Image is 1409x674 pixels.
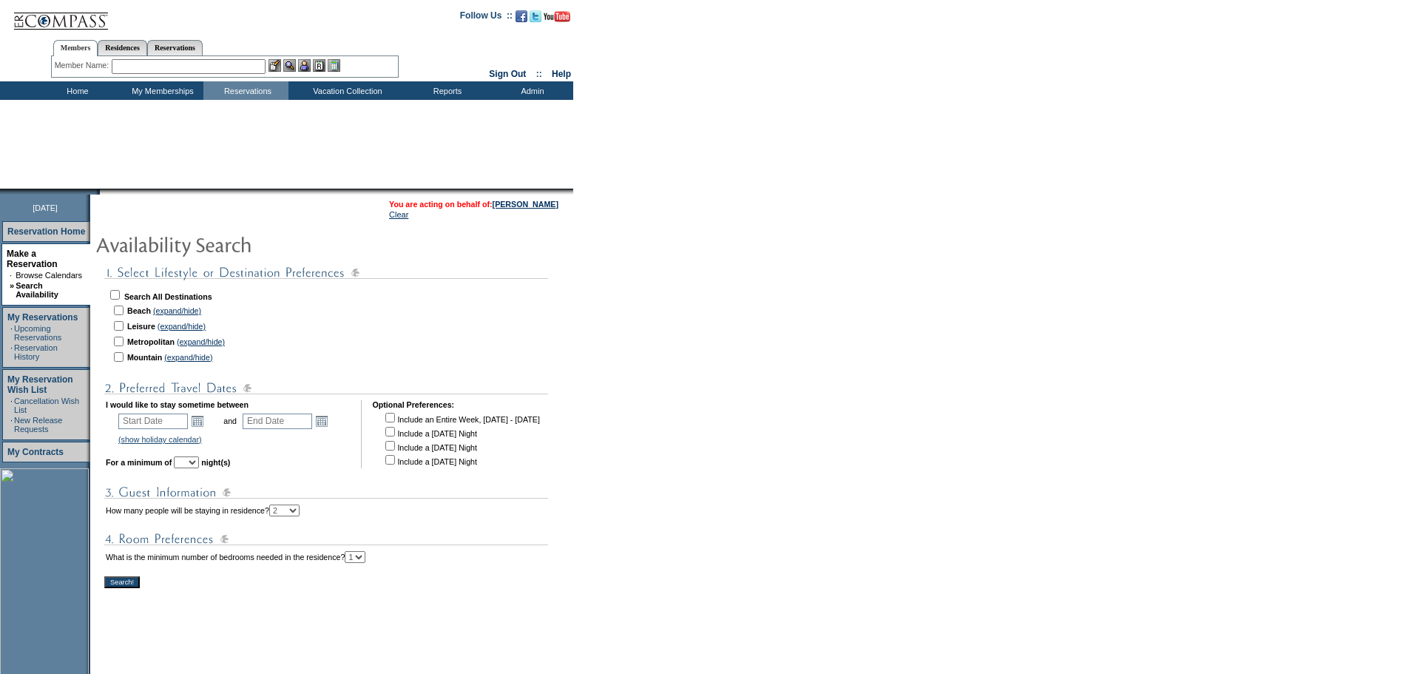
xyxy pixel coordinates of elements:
[516,10,527,22] img: Become our fan on Facebook
[127,306,151,315] b: Beach
[153,306,201,315] a: (expand/hide)
[372,400,454,409] b: Optional Preferences:
[118,435,202,444] a: (show holiday calendar)
[552,69,571,79] a: Help
[328,59,340,72] img: b_calculator.gif
[203,81,288,100] td: Reservations
[544,11,570,22] img: Subscribe to our YouTube Channel
[124,292,212,301] b: Search All Destinations
[298,59,311,72] img: Impersonate
[243,414,312,429] input: Date format: M/D/Y. Shortcut keys: [T] for Today. [UP] or [.] for Next Day. [DOWN] or [,] for Pre...
[164,353,212,362] a: (expand/hide)
[10,416,13,434] td: ·
[314,413,330,429] a: Open the calendar popup.
[10,343,13,361] td: ·
[313,59,325,72] img: Reservations
[14,416,62,434] a: New Release Requests
[7,447,64,457] a: My Contracts
[14,343,58,361] a: Reservation History
[100,189,101,195] img: blank.gif
[106,505,300,516] td: How many people will be staying in residence?
[118,81,203,100] td: My Memberships
[127,353,162,362] b: Mountain
[389,210,408,219] a: Clear
[14,324,61,342] a: Upcoming Reservations
[53,40,98,56] a: Members
[33,81,118,100] td: Home
[55,59,112,72] div: Member Name:
[544,15,570,24] a: Subscribe to our YouTube Channel
[106,551,365,563] td: What is the minimum number of bedrooms needed in the residence?
[7,312,78,323] a: My Reservations
[7,226,85,237] a: Reservation Home
[7,374,73,395] a: My Reservation Wish List
[382,411,539,467] td: Include an Entire Week, [DATE] - [DATE] Include a [DATE] Night Include a [DATE] Night Include a [...
[488,81,573,100] td: Admin
[106,458,172,467] b: For a minimum of
[118,414,188,429] input: Date format: M/D/Y. Shortcut keys: [T] for Today. [UP] or [.] for Next Day. [DOWN] or [,] for Pre...
[189,413,206,429] a: Open the calendar popup.
[7,249,58,269] a: Make a Reservation
[127,337,175,346] b: Metropolitan
[10,397,13,414] td: ·
[460,9,513,27] td: Follow Us ::
[10,271,14,280] td: ·
[536,69,542,79] span: ::
[389,200,558,209] span: You are acting on behalf of:
[489,69,526,79] a: Sign Out
[95,189,100,195] img: promoShadowLeftCorner.gif
[403,81,488,100] td: Reports
[177,337,225,346] a: (expand/hide)
[221,411,239,431] td: and
[16,281,58,299] a: Search Availability
[14,397,79,414] a: Cancellation Wish List
[106,400,249,409] b: I would like to stay sometime between
[127,322,155,331] b: Leisure
[283,59,296,72] img: View
[98,40,147,55] a: Residences
[530,10,541,22] img: Follow us on Twitter
[288,81,403,100] td: Vacation Collection
[516,15,527,24] a: Become our fan on Facebook
[201,458,230,467] b: night(s)
[147,40,203,55] a: Reservations
[16,271,82,280] a: Browse Calendars
[530,15,541,24] a: Follow us on Twitter
[104,576,140,588] input: Search!
[158,322,206,331] a: (expand/hide)
[268,59,281,72] img: b_edit.gif
[10,324,13,342] td: ·
[10,281,14,290] b: »
[33,203,58,212] span: [DATE]
[493,200,558,209] a: [PERSON_NAME]
[95,229,391,259] img: pgTtlAvailabilitySearch.gif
